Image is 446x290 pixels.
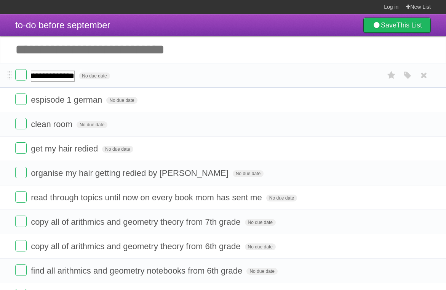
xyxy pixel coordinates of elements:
label: Star task [384,69,399,82]
label: Done [15,142,27,154]
span: No due date [106,97,137,104]
label: Done [15,216,27,227]
span: copy all of arithmics and geometry theory from 6th grade [31,242,242,251]
span: No due date [246,268,277,275]
span: copy all of arithmics and geometry theory from 7th grade [31,217,242,227]
span: espisode 1 german [31,95,104,105]
span: to-do before september [15,20,110,30]
span: read through topics until now on every book mom has sent me [31,193,264,202]
a: SaveThis List [363,18,431,33]
b: This List [396,21,422,29]
label: Done [15,69,27,81]
span: find all arithmics and geometry notebooks from 6th grade [31,266,244,275]
label: Done [15,191,27,203]
label: Done [15,118,27,129]
label: Done [15,93,27,105]
span: No due date [266,195,297,201]
span: No due date [77,121,107,128]
span: clean room [31,119,74,129]
span: No due date [79,72,110,79]
span: No due date [233,170,264,177]
label: Done [15,264,27,276]
span: No due date [245,219,276,226]
span: No due date [102,146,133,153]
label: Done [15,167,27,178]
label: Done [15,240,27,251]
span: No due date [245,243,276,250]
span: get my hair redied [31,144,100,153]
span: organise my hair getting redied by [PERSON_NAME] [31,168,230,178]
